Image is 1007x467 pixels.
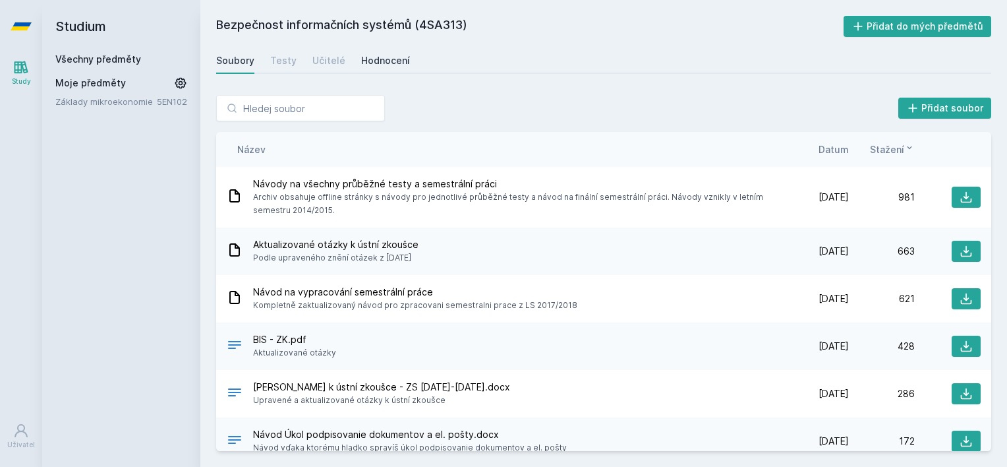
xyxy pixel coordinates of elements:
[12,77,31,86] div: Study
[361,47,410,74] a: Hodnocení
[253,299,577,312] span: Kompletně zaktualizovaný návod pro zpracovani semestralni prace z LS 2017/2018
[849,191,915,204] div: 981
[3,416,40,456] a: Uživatel
[237,142,266,156] button: Název
[253,286,577,299] span: Návod na vypracování semestrální práce
[361,54,410,67] div: Hodnocení
[819,142,849,156] button: Datum
[216,54,254,67] div: Soubory
[253,441,567,454] span: Návod vďaka ktorému hladko spravíš úkol podpisovanie dokumentov a el. pošty
[849,387,915,400] div: 286
[3,53,40,93] a: Study
[870,142,904,156] span: Stažení
[253,346,336,359] span: Aktualizované otázky
[157,96,187,107] a: 5EN102
[819,292,849,305] span: [DATE]
[55,95,157,108] a: Základy mikroekonomie
[312,54,345,67] div: Učitelé
[844,16,992,37] button: Přidat do mých předmětů
[55,77,126,90] span: Moje předměty
[7,440,35,450] div: Uživatel
[312,47,345,74] a: Učitelé
[849,435,915,448] div: 172
[253,428,567,441] span: Návod Úkol podpisovanie dokumentov a el. pošty.docx
[819,435,849,448] span: [DATE]
[898,98,992,119] button: Přidat soubor
[227,337,243,356] div: PDF
[55,53,141,65] a: Všechny předměty
[253,177,778,191] span: Návody na všechny průběžné testy a semestrální práci
[819,191,849,204] span: [DATE]
[819,340,849,353] span: [DATE]
[270,54,297,67] div: Testy
[253,333,336,346] span: BIS - ZK.pdf
[253,238,418,251] span: Aktualizované otázky k ústní zkoušce
[227,432,243,451] div: DOCX
[253,251,418,265] span: Podle upraveného znění otázek z [DATE]
[849,245,915,258] div: 663
[819,387,849,400] span: [DATE]
[849,340,915,353] div: 428
[216,95,385,121] input: Hledej soubor
[270,47,297,74] a: Testy
[870,142,915,156] button: Stažení
[253,381,510,394] span: [PERSON_NAME] k ústní zkoušce - ZS [DATE]-[DATE].docx
[849,292,915,305] div: 621
[819,245,849,258] span: [DATE]
[216,16,844,37] h2: Bezpečnost informačních systémů (4SA313)
[216,47,254,74] a: Soubory
[227,385,243,404] div: DOCX
[253,191,778,217] span: Archiv obsahuje offline stránky s návody pro jednotlivé průběžné testy a návod na finální semestr...
[253,394,510,407] span: Upravené a aktualizované otázky k ústní zkoušce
